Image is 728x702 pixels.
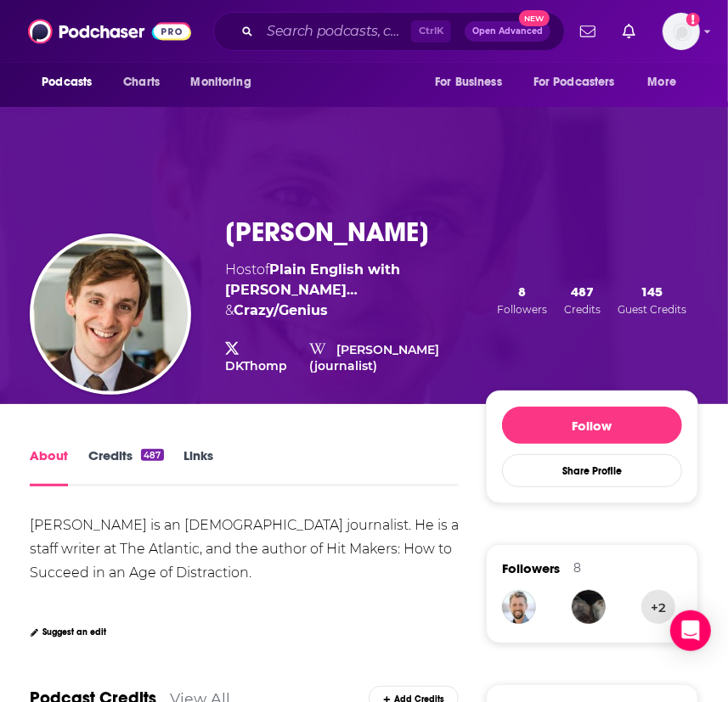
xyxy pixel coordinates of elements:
[493,283,553,317] button: 8Followers
[502,560,560,576] span: Followers
[502,454,682,487] button: Share Profile
[30,626,106,637] a: Suggest an edit
[112,66,170,98] a: Charts
[88,447,163,486] a: Credits487
[686,13,700,26] svg: Add a profile image
[42,70,92,94] span: Podcasts
[498,303,548,316] span: Followers
[573,17,602,46] a: Show notifications dropdown
[225,358,287,373] a: DKThomp
[502,590,536,624] img: lukefreeman
[225,261,257,278] span: Host
[636,66,698,98] button: open menu
[190,70,251,94] span: Monitoring
[225,261,400,298] span: of
[663,13,700,50] span: Logged in as esmith_bg
[472,27,543,36] span: Open Advanced
[465,21,550,42] button: Open AdvancedNew
[616,17,642,46] a: Show notifications dropdown
[663,13,700,50] button: Show profile menu
[572,590,606,624] img: bogdann.tincu
[141,449,163,461] div: 487
[519,284,527,300] span: 8
[663,13,700,50] img: User Profile
[522,66,640,98] button: open menu
[28,15,191,48] img: Podchaser - Follow, Share and Rate Podcasts
[309,342,439,373] a: [PERSON_NAME] (journalist)
[178,66,273,98] button: open menu
[559,283,606,317] button: 487Credits
[502,407,682,444] button: Follow
[30,66,114,98] button: open menu
[234,302,328,318] a: Crazy/Genius
[670,610,711,651] div: Open Intercom Messenger
[33,237,188,391] img: Derek Thompson
[30,447,68,486] a: About
[533,70,615,94] span: For Podcasters
[184,447,214,486] a: Links
[519,10,550,26] span: New
[225,216,429,249] h1: [PERSON_NAME]
[564,303,601,316] span: Credits
[573,560,581,576] div: 8
[225,261,400,298] a: Plain English with Derek Thompson
[423,66,523,98] button: open menu
[641,284,663,300] span: 145
[612,283,691,317] button: 145Guest Credits
[618,303,686,316] span: Guest Credits
[641,590,675,624] button: +2
[411,20,451,42] span: Ctrl K
[648,70,677,94] span: More
[571,284,594,300] span: 487
[213,12,565,51] div: Search podcasts, credits, & more...
[123,70,160,94] span: Charts
[435,70,502,94] span: For Business
[225,302,234,318] span: &
[30,517,462,581] div: [PERSON_NAME] is an [DEMOGRAPHIC_DATA] journalist. He is a staff writer at The Atlantic, and the ...
[260,18,411,45] input: Search podcasts, credits, & more...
